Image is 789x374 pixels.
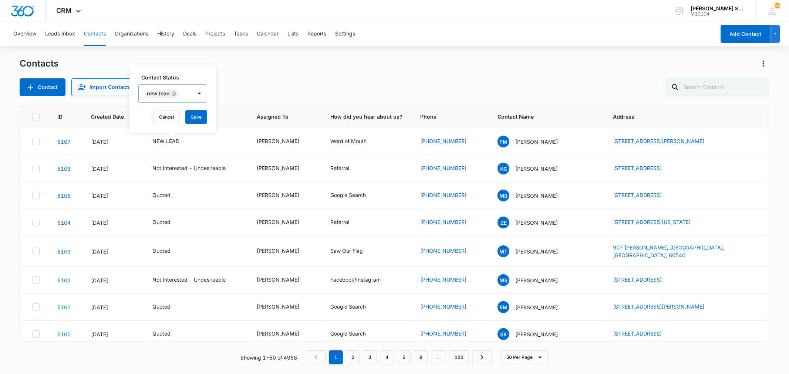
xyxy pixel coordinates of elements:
[91,138,135,146] div: [DATE]
[691,11,745,17] div: account id
[330,191,366,199] div: Google Search
[152,330,184,339] div: Contact Status - Quoted - Select to Edit Field
[115,22,148,46] button: Organizations
[57,166,71,172] a: Navigate to contact details page for Kathleen Gillish
[330,303,379,312] div: How did you hear about us? - Google Search - Select to Edit Field
[91,219,135,227] div: [DATE]
[498,136,509,147] span: PM
[152,218,171,226] div: Quoted
[20,78,65,96] button: Add Contact
[257,22,279,46] button: Calendar
[665,78,769,96] input: Search Contacts
[57,220,71,226] a: Navigate to contact details page for Zach Eilers
[330,137,367,145] div: Word of Mouth
[498,190,509,201] span: MB
[205,22,225,46] button: Projects
[420,218,466,226] a: [PHONE_NUMBER]
[613,191,675,200] div: Address - 7004 Shalimar Ct, Colleyville, TX, 76034 - Select to Edit Field
[91,248,135,255] div: [DATE]
[91,192,135,200] div: [DATE]
[152,303,171,310] div: Quoted
[257,303,299,310] div: [PERSON_NAME]
[335,22,355,46] button: Settings
[501,350,549,364] button: 50 Per Page
[330,276,381,283] div: Facebook/Instagram
[420,303,480,312] div: Phone - (219) 613-9320 - Select to Edit Field
[498,274,509,286] span: MS
[57,304,71,310] a: Navigate to contact details page for Ericka Mazer
[330,164,363,173] div: How did you hear about us? - Referral - Select to Edit Field
[498,217,571,228] div: Contact Name - Zach Eilers - Select to Edit Field
[257,191,313,200] div: Assigned To - Brian Johnston - Select to Edit Field
[420,303,466,310] a: [PHONE_NUMBER]
[57,7,72,14] span: CRM
[257,191,299,199] div: [PERSON_NAME]
[257,137,313,146] div: Assigned To - Kenneth Florman - Select to Edit Field
[330,113,402,120] span: How did you hear about us?
[84,22,106,46] button: Contacts
[420,247,466,255] a: [PHONE_NUMBER]
[613,218,704,227] div: Address - 1916 E Illinois St, Wheaton, IL, 60187 - Select to Edit Field
[613,330,662,337] a: [STREET_ADDRESS]
[515,276,558,284] p: [PERSON_NAME]
[515,219,558,227] p: [PERSON_NAME]
[330,218,349,226] div: Referral
[141,74,210,81] label: Contact Status
[307,22,326,46] button: Reports
[775,3,780,8] div: notifications count
[515,192,558,200] p: [PERSON_NAME]
[420,191,466,199] a: [PHONE_NUMBER]
[613,192,662,198] a: [STREET_ADDRESS]
[183,22,196,46] button: Deals
[152,218,184,227] div: Contact Status - Quoted - Select to Edit Field
[420,164,480,173] div: Phone - (732) 255-1449 - Select to Edit Field
[257,303,313,312] div: Assigned To - Brian Johnston - Select to Edit Field
[498,136,571,147] div: Contact Name - Patty Mann - Select to Edit Field
[420,247,480,256] div: Phone - (630) 951-4459 - Select to Edit Field
[498,217,509,228] span: ZE
[20,58,58,69] h1: Contacts
[498,113,584,120] span: Contact Name
[498,328,571,340] div: Contact Name - Sampath kumar Vempali - Select to Edit Field
[57,277,71,283] a: Navigate to contact details page for Michael Sparks
[57,248,71,255] a: Navigate to contact details page for Mark Torma
[498,163,571,174] div: Contact Name - Kathleen Gillish - Select to Edit Field
[152,164,226,172] div: Not Interested - Undesireable
[420,330,466,337] a: [PHONE_NUMBER]
[330,137,380,146] div: How did you hear about us? - Word of Mouth - Select to Edit Field
[330,247,363,255] div: Saw Our Flag
[613,219,691,225] a: [STREET_ADDRESS][US_STATE]
[515,138,558,146] p: [PERSON_NAME]
[330,276,394,285] div: How did you hear about us? - Facebook/Instagram - Select to Edit Field
[57,193,71,199] a: Navigate to contact details page for Mark Balsano
[472,350,492,364] a: Next Page
[257,164,299,172] div: [PERSON_NAME]
[152,247,184,256] div: Contact Status - Quoted - Select to Edit Field
[257,164,313,173] div: Assigned To - Kenneth Florman - Select to Edit Field
[257,218,299,226] div: [PERSON_NAME]
[240,354,297,361] p: Showing 1-50 of 4958
[329,350,343,364] em: 1
[91,113,124,120] span: Created Date
[498,328,509,340] span: Sk
[613,244,757,259] div: Address - 907 Lowell Ln, Naperville, IL, 60540 - Select to Edit Field
[45,22,75,46] button: Leads Inbox
[420,137,466,145] a: [PHONE_NUMBER]
[613,330,675,339] div: Address - 1984 Seaview Dr, Aurora, IL, 60503 - Select to Edit Field
[57,113,63,120] span: ID
[613,113,746,120] span: Address
[71,78,139,96] button: Import Contacts
[420,330,480,339] div: Phone - (312) 684-7474 - Select to Edit Field
[91,276,135,284] div: [DATE]
[330,218,363,227] div: How did you hear about us? - Referral - Select to Edit Field
[185,110,207,124] button: Save
[515,165,558,173] p: [PERSON_NAME]
[152,137,179,145] div: NEW LEAD
[257,247,299,255] div: [PERSON_NAME]
[613,244,724,258] a: 907 [PERSON_NAME], [GEOGRAPHIC_DATA], [GEOGRAPHIC_DATA], 60540
[330,191,379,200] div: How did you hear about us? - Google Search - Select to Edit Field
[758,58,769,69] button: Actions
[397,350,411,364] a: Page 5
[257,247,313,256] div: Assigned To - Jim McDevitt - Select to Edit Field
[414,350,428,364] a: Page 6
